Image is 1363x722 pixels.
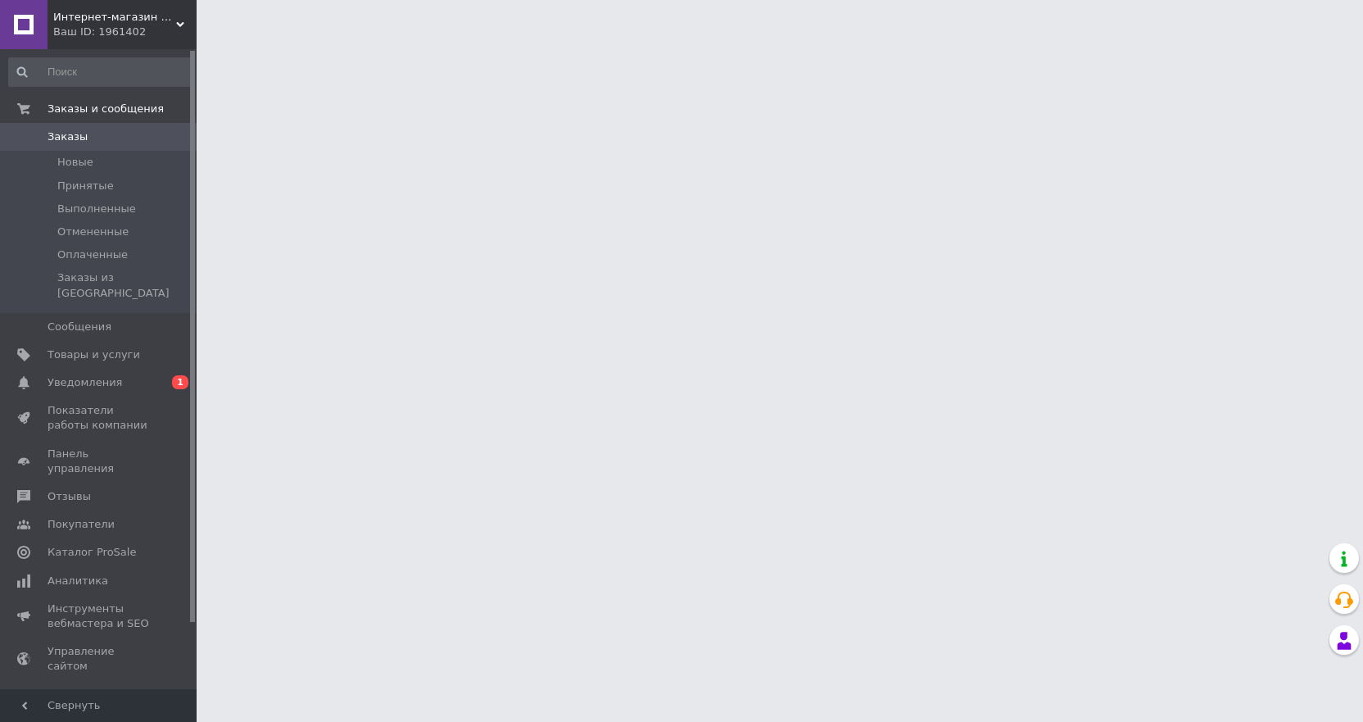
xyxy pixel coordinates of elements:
span: Панель управления [48,447,152,476]
span: Новые [57,155,93,170]
span: 1 [172,375,188,389]
div: Ваш ID: 1961402 [53,25,197,39]
span: Выполненные [57,202,136,216]
span: Покупатели [48,517,115,532]
span: Товары и услуги [48,347,140,362]
input: Поиск [8,57,193,87]
span: Заказы из [GEOGRAPHIC_DATA] [57,270,192,300]
span: Инструменты вебмастера и SEO [48,602,152,631]
span: Интернет-магазин подарков Present4you [53,10,176,25]
span: Отмененные [57,225,129,239]
span: Уведомления [48,375,122,390]
span: Принятые [57,179,114,193]
span: Заказы [48,129,88,144]
span: Оплаченные [57,247,128,262]
span: Заказы и сообщения [48,102,164,116]
span: Отзывы [48,489,91,504]
span: Аналитика [48,574,108,588]
span: Показатели работы компании [48,403,152,433]
span: Кошелек компании [48,688,152,717]
span: Управление сайтом [48,644,152,674]
span: Каталог ProSale [48,545,136,560]
span: Сообщения [48,320,111,334]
